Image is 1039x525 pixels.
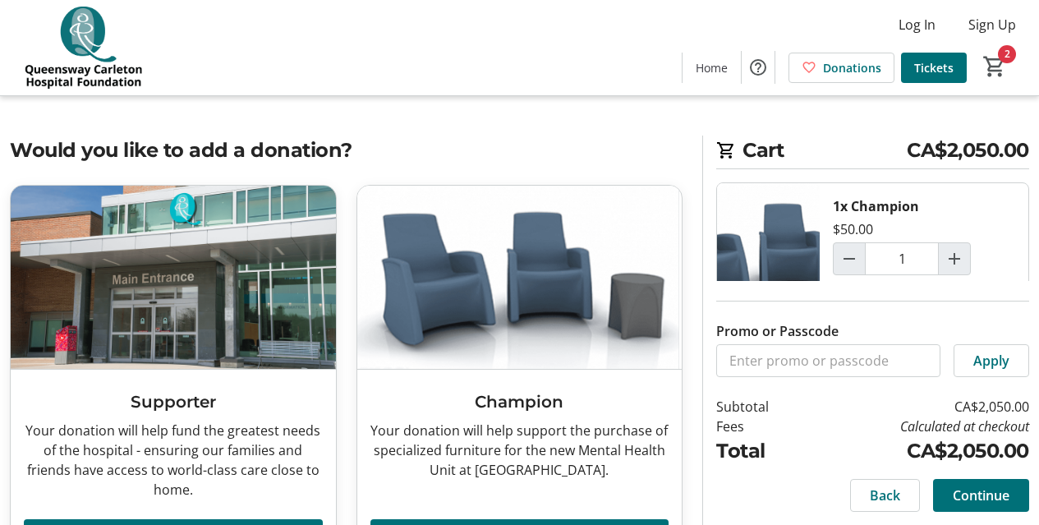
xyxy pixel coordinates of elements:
[716,397,807,417] td: Subtotal
[955,12,1029,38] button: Sign Up
[716,344,940,377] input: Enter promo or passcode
[833,196,919,216] div: 1x Champion
[823,59,881,76] span: Donations
[357,186,683,369] img: Champion
[717,183,820,325] img: Champion
[833,219,873,239] div: $50.00
[24,389,323,414] h3: Supporter
[716,417,807,436] td: Fees
[11,186,336,369] img: Supporter
[833,279,923,311] button: Remove
[980,52,1009,81] button: Cart
[885,12,949,38] button: Log In
[370,389,669,414] h3: Champion
[850,479,920,512] button: Back
[716,136,1029,169] h2: Cart
[973,351,1009,371] span: Apply
[870,486,900,505] span: Back
[899,15,936,35] span: Log In
[954,344,1029,377] button: Apply
[742,51,775,84] button: Help
[24,421,323,500] div: Your donation will help fund the greatest needs of the hospital - ensuring our families and frien...
[370,421,669,480] div: Your donation will help support the purchase of specialized furniture for the new Mental Health U...
[914,59,954,76] span: Tickets
[939,243,970,274] button: Increment by one
[683,53,741,83] a: Home
[807,417,1029,436] td: Calculated at checkout
[716,321,839,341] label: Promo or Passcode
[716,436,807,466] td: Total
[807,436,1029,466] td: CA$2,050.00
[696,59,728,76] span: Home
[953,486,1009,505] span: Continue
[901,53,967,83] a: Tickets
[10,136,683,165] h2: Would you like to add a donation?
[10,7,156,89] img: QCH Foundation's Logo
[788,53,894,83] a: Donations
[865,242,939,275] input: Champion Quantity
[933,479,1029,512] button: Continue
[907,136,1029,165] span: CA$2,050.00
[834,243,865,274] button: Decrement by one
[807,397,1029,417] td: CA$2,050.00
[968,15,1016,35] span: Sign Up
